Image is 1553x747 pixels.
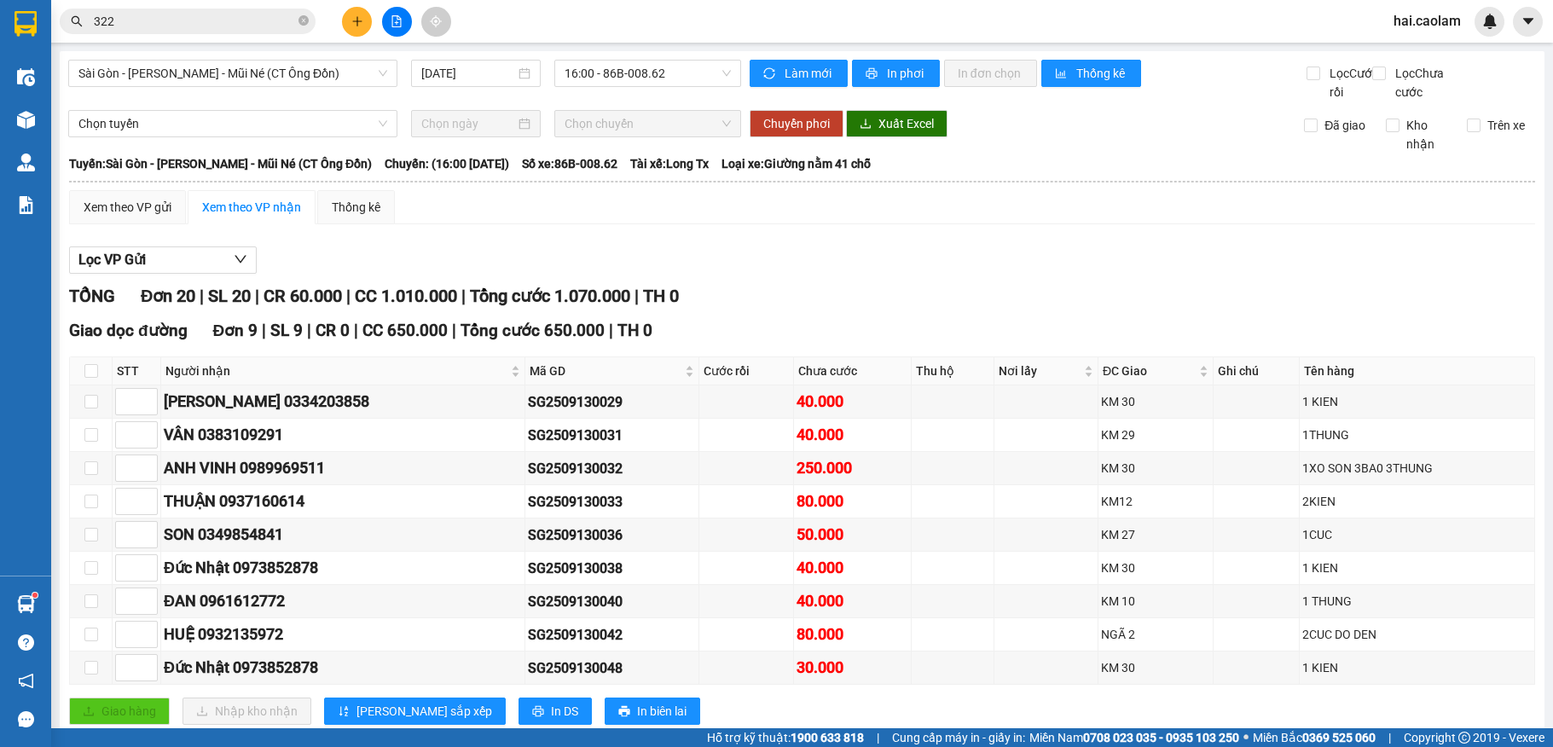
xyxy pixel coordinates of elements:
span: | [200,286,204,306]
b: Tuyến: Sài Gòn - [PERSON_NAME] - Mũi Né (CT Ông Đồn) [69,157,372,171]
span: In DS [551,702,578,721]
td: SG2509130048 [525,651,698,685]
span: Loại xe: Giường nằm 41 chỗ [721,154,871,173]
span: | [354,321,358,340]
div: KM 30 [1101,459,1210,478]
span: SL 20 [208,286,251,306]
span: TỔNG [69,286,115,306]
span: Kho nhận [1399,116,1455,153]
span: question-circle [18,634,34,651]
span: CR 0 [316,321,350,340]
span: sync [763,67,778,81]
span: Cung cấp máy in - giấy in: [892,728,1025,747]
span: printer [866,67,880,81]
div: 2KIEN [1302,492,1532,511]
div: KM 10 [1101,592,1210,611]
div: Xem theo VP nhận [202,198,301,217]
div: 1 KIEN [1302,658,1532,677]
button: Chuyển phơi [750,110,843,137]
th: STT [113,357,161,385]
span: bar-chart [1055,67,1069,81]
span: | [452,321,456,340]
div: KM12 [1101,492,1210,511]
span: | [635,286,639,306]
div: KM 27 [1101,525,1210,544]
span: TH 0 [617,321,652,340]
div: NGÃ 2 [1101,625,1210,644]
td: SG2509130029 [525,385,698,419]
span: | [877,728,879,747]
img: warehouse-icon [17,595,35,613]
button: downloadNhập kho nhận [183,698,311,725]
div: SG2509130031 [528,425,695,446]
td: SG2509130033 [525,485,698,518]
th: Cước rồi [699,357,795,385]
div: 80.000 [797,489,908,513]
button: printerIn DS [519,698,592,725]
button: uploadGiao hàng [69,698,170,725]
img: warehouse-icon [17,68,35,86]
span: Chuyến: (16:00 [DATE]) [385,154,509,173]
div: SG2509130040 [528,591,695,612]
div: 1XO SON 3BA0 3THUNG [1302,459,1532,478]
button: plus [342,7,372,37]
span: printer [532,705,544,719]
div: SG2509130042 [528,624,695,646]
span: | [609,321,613,340]
div: 80.000 [797,622,908,646]
span: In biên lai [637,702,687,721]
input: 13/09/2025 [421,64,515,83]
span: Lọc VP Gửi [78,249,146,270]
span: Đơn 9 [213,321,258,340]
div: SG2509130048 [528,657,695,679]
span: close-circle [298,14,309,30]
span: Giao dọc đường [69,321,188,340]
div: 40.000 [797,423,908,447]
div: SG2509130036 [528,524,695,546]
button: printerIn biên lai [605,698,700,725]
span: printer [618,705,630,719]
span: Mã GD [530,362,681,380]
span: | [307,321,311,340]
span: file-add [391,15,403,27]
div: KM 30 [1101,392,1210,411]
div: ANH VINH 0989969511 [164,456,522,480]
span: Xuất Excel [878,114,934,133]
button: bar-chartThống kê [1041,60,1141,87]
span: Miền Nam [1029,728,1239,747]
span: | [461,286,466,306]
div: SG2509130038 [528,558,695,579]
img: icon-new-feature [1482,14,1498,29]
span: Đã giao [1318,116,1372,135]
img: warehouse-icon [17,111,35,129]
span: | [346,286,351,306]
div: HUỆ 0932135972 [164,622,522,646]
span: Chọn tuyến [78,111,387,136]
span: Nơi lấy [999,362,1081,380]
span: caret-down [1521,14,1536,29]
th: Chưa cước [794,357,912,385]
div: THUẬN 0937160614 [164,489,522,513]
span: search [71,15,83,27]
div: SG2509130033 [528,491,695,512]
div: 1 KIEN [1302,392,1532,411]
span: Lọc Chưa cước [1388,64,1470,101]
span: download [860,118,872,131]
button: syncLàm mới [750,60,848,87]
th: Ghi chú [1214,357,1301,385]
div: 2CUC DO DEN [1302,625,1532,644]
div: 1 THUNG [1302,592,1532,611]
span: CC 650.000 [362,321,448,340]
div: SON 0349854841 [164,523,522,547]
div: 40.000 [797,589,908,613]
span: | [255,286,259,306]
span: Số xe: 86B-008.62 [522,154,617,173]
span: aim [430,15,442,27]
span: Hỗ trợ kỹ thuật: [707,728,864,747]
span: ⚪️ [1243,734,1249,741]
td: SG2509130040 [525,585,698,618]
button: printerIn phơi [852,60,940,87]
div: 1CUC [1302,525,1532,544]
button: Lọc VP Gửi [69,246,257,274]
div: [PERSON_NAME] 0334203858 [164,390,522,414]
